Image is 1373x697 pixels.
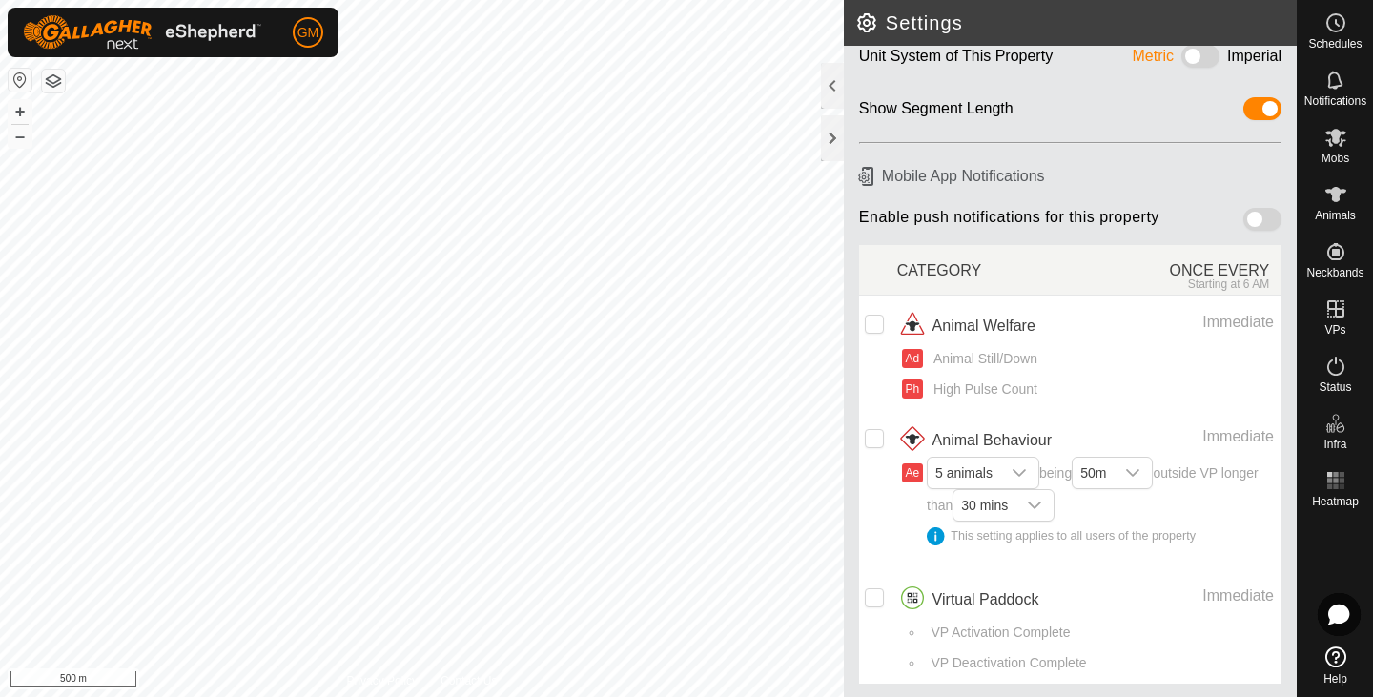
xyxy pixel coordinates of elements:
div: ONCE EVERY [1089,249,1281,291]
a: Help [1298,639,1373,692]
span: Animal Welfare [932,315,1035,338]
div: Show Segment Length [859,97,1014,127]
span: Infra [1323,439,1346,450]
button: Ad [902,349,923,368]
span: Heatmap [1312,496,1359,507]
span: being outside VP longer than [927,465,1274,545]
button: Map Layers [42,70,65,92]
div: Immediate [1117,311,1274,334]
span: Notifications [1304,95,1366,107]
span: GM [297,23,319,43]
button: Ae [902,463,923,482]
img: Gallagher Logo [23,15,261,50]
span: Enable push notifications for this property [859,208,1159,237]
img: animal welfare icon [897,311,928,341]
button: Reset Map [9,69,31,92]
img: animal behaviour icon [897,425,928,456]
a: Privacy Policy [346,672,418,689]
span: Status [1319,381,1351,393]
span: Animals [1315,210,1356,221]
div: dropdown trigger [1000,458,1038,488]
button: + [9,100,31,123]
h2: Settings [855,11,1297,34]
a: Contact Us [441,672,497,689]
span: Schedules [1308,38,1362,50]
span: 5 animals [928,458,1000,488]
span: VPs [1324,324,1345,336]
div: Starting at 6 AM [1089,277,1269,291]
h6: Mobile App Notifications [851,159,1289,193]
div: Immediate [1117,584,1274,607]
div: Metric [1133,45,1175,74]
div: dropdown trigger [1114,458,1152,488]
span: VP Activation Complete [924,623,1070,643]
span: Neckbands [1306,267,1363,278]
div: This setting applies to all users of the property [927,527,1274,545]
span: Animal Behaviour [932,429,1052,452]
span: Mobs [1322,153,1349,164]
span: High Pulse Count [927,379,1037,400]
img: virtual paddocks icon [897,584,928,615]
button: Ph [902,379,923,399]
span: Help [1323,673,1347,685]
button: – [9,125,31,148]
span: Virtual Paddock [932,588,1039,611]
span: VP Deactivation Complete [924,653,1086,673]
div: CATEGORY [897,249,1090,291]
div: Immediate [1117,425,1274,448]
div: dropdown trigger [1015,490,1054,521]
div: Imperial [1227,45,1281,74]
span: Animal Still/Down [927,349,1037,369]
div: Unit System of This Property [859,45,1053,74]
span: 50m [1073,458,1114,488]
span: 30 mins [953,490,1015,521]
